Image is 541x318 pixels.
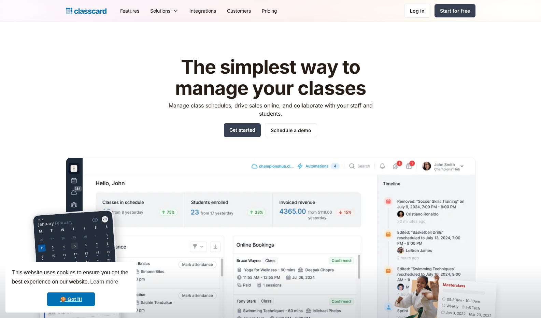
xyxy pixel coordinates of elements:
[150,7,170,14] div: Solutions
[404,4,430,18] a: Log in
[256,3,283,18] a: Pricing
[162,101,379,118] p: Manage class schedules, drive sales online, and collaborate with your staff and students.
[89,277,119,287] a: learn more about cookies
[435,4,475,17] a: Start for free
[66,6,106,16] a: home
[410,7,425,14] div: Log in
[12,269,130,287] span: This website uses cookies to ensure you get the best experience on our website.
[224,123,261,137] a: Get started
[184,3,222,18] a: Integrations
[265,123,317,137] a: Schedule a demo
[47,292,95,306] a: dismiss cookie message
[222,3,256,18] a: Customers
[5,262,137,313] div: cookieconsent
[162,57,379,99] h1: The simplest way to manage your classes
[145,3,184,18] div: Solutions
[115,3,145,18] a: Features
[440,7,470,14] div: Start for free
